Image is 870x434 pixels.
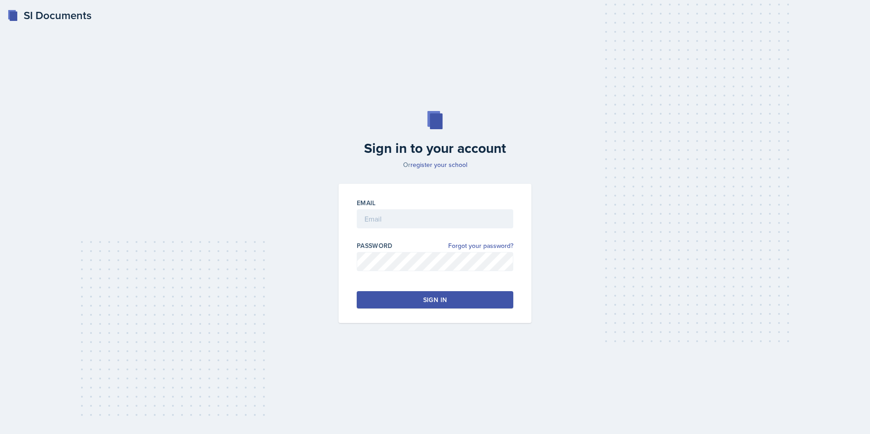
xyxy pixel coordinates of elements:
[357,291,513,308] button: Sign in
[357,209,513,228] input: Email
[357,198,376,207] label: Email
[333,140,537,156] h2: Sign in to your account
[410,160,467,169] a: register your school
[333,160,537,169] p: Or
[423,295,447,304] div: Sign in
[7,7,91,24] a: SI Documents
[448,241,513,251] a: Forgot your password?
[357,241,393,250] label: Password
